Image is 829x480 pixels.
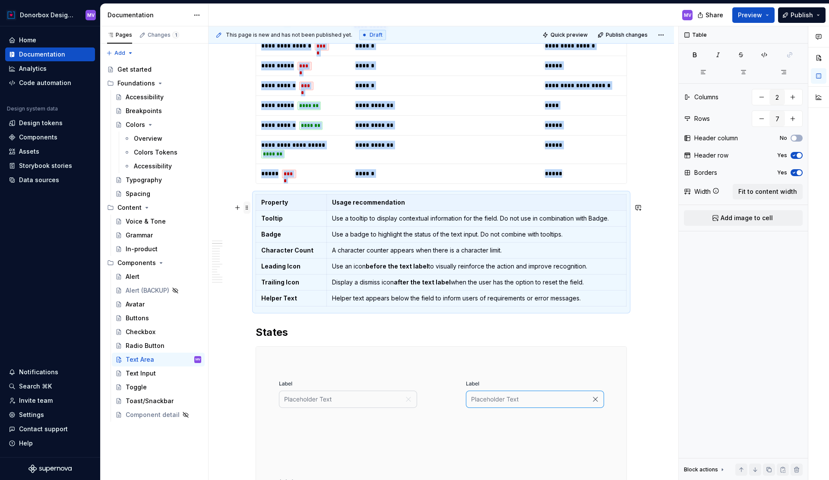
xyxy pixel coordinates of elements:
[134,162,172,171] div: Accessibility
[5,145,95,158] a: Assets
[126,328,155,336] div: Checkbox
[126,369,156,378] div: Text Input
[19,50,65,59] div: Documentation
[112,173,205,187] a: Typography
[332,246,621,255] p: A character counter appears when there is a character limit.
[126,231,153,240] div: Grammar
[112,215,205,228] a: Voice & Tone
[120,132,205,145] a: Overview
[5,379,95,393] button: Search ⌘K
[126,120,145,129] div: Colors
[117,259,156,267] div: Components
[332,294,621,303] p: Helper text appears below the field to inform users of requirements or error messages.
[87,12,95,19] div: MV
[366,262,428,270] strong: before the text label
[148,32,179,38] div: Changes
[117,65,152,74] div: Get started
[126,272,139,281] div: Alert
[5,408,95,422] a: Settings
[112,311,205,325] a: Buttons
[2,6,98,24] button: Donorbox Design SystemMV
[332,262,621,271] p: Use an icon to visually reinforce the action and improve recognition.
[606,32,648,38] span: Publish changes
[19,79,71,87] div: Code automation
[256,325,627,339] h2: States
[778,7,826,23] button: Publish
[19,411,44,419] div: Settings
[112,339,205,353] a: Radio Button
[332,230,621,239] p: Use a badge to highlight the status of the text input. Do not combine with tooltips.
[19,161,72,170] div: Storybook stories
[126,300,145,309] div: Avatar
[104,201,205,215] div: Content
[684,210,803,226] button: Add image to cell
[261,215,283,222] strong: Tooltip
[332,214,621,223] p: Use a tooltip to display contextual information for the field. Do not use in combination with Badge.
[261,246,313,254] strong: Character Count
[104,76,205,90] div: Foundations
[5,33,95,47] a: Home
[134,148,177,157] div: Colors Tokens
[19,425,68,433] div: Contact support
[551,32,588,38] span: Quick preview
[112,187,205,201] a: Spacing
[5,394,95,407] a: Invite team
[5,76,95,90] a: Code automation
[112,118,205,132] a: Colors
[107,32,132,38] div: Pages
[694,134,738,142] div: Header column
[5,436,95,450] button: Help
[7,105,58,112] div: Design system data
[733,184,803,199] button: Fit to content width
[694,187,711,196] div: Width
[126,341,165,350] div: Radio Button
[5,173,95,187] a: Data sources
[28,464,72,473] svg: Supernova Logo
[104,47,136,59] button: Add
[394,278,451,286] strong: after the text label
[694,93,718,101] div: Columns
[19,176,59,184] div: Data sources
[126,217,166,226] div: Voice & Tone
[5,47,95,61] a: Documentation
[5,422,95,436] button: Contact support
[19,64,47,73] div: Analytics
[126,189,150,198] div: Spacing
[126,355,154,364] div: Text Area
[126,397,174,405] div: Toast/Snackbar
[108,11,189,19] div: Documentation
[332,278,621,287] p: Display a dismiss icon when the user has the option to reset the field.
[19,439,33,448] div: Help
[112,353,205,366] a: Text AreaMV
[112,394,205,408] a: Toast/Snackbar
[112,270,205,284] a: Alert
[134,134,162,143] div: Overview
[126,245,158,253] div: In-product
[126,411,180,419] div: Component detail
[370,32,383,38] span: Draft
[112,366,205,380] a: Text Input
[196,355,200,364] div: MV
[104,256,205,270] div: Components
[112,380,205,394] a: Toggle
[5,116,95,130] a: Design tokens
[738,11,762,19] span: Preview
[694,168,717,177] div: Borders
[6,10,16,20] img: 17077652-375b-4f2c-92b0-528c72b71ea0.png
[112,408,205,422] a: Component detail
[112,325,205,339] a: Checkbox
[5,130,95,144] a: Components
[694,114,710,123] div: Rows
[112,90,205,104] a: Accessibility
[19,368,58,376] div: Notifications
[226,32,352,38] span: This page is new and has not been published yet.
[117,79,155,88] div: Foundations
[261,294,297,302] strong: Helper Text
[791,11,813,19] span: Publish
[738,187,797,196] span: Fit to content width
[5,159,95,173] a: Storybook stories
[112,284,205,297] a: Alert (BACKUP)
[19,133,57,142] div: Components
[19,382,52,391] div: Search ⌘K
